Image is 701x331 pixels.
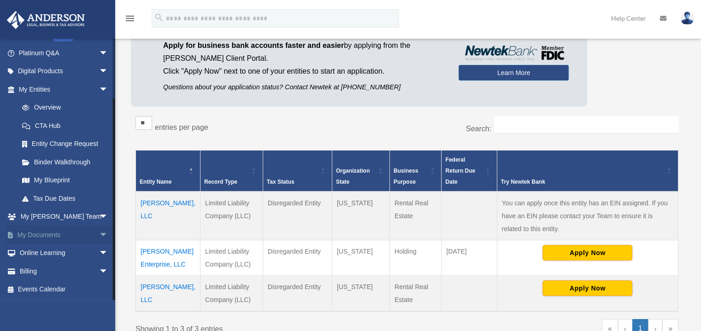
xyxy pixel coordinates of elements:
[136,240,200,275] td: [PERSON_NAME] Enterprise, LLC
[204,179,237,185] span: Record Type
[445,157,475,185] span: Federal Return Due Date
[4,11,88,29] img: Anderson Advisors Platinum Portal
[6,62,122,81] a: Digital Productsarrow_drop_down
[332,240,389,275] td: [US_STATE]
[336,168,370,185] span: Organization State
[466,125,491,133] label: Search:
[200,192,263,240] td: Limited Liability Company (LLC)
[394,168,418,185] span: Business Purpose
[442,240,497,275] td: [DATE]
[332,192,389,240] td: [US_STATE]
[13,116,118,135] a: CTA Hub
[13,135,118,153] a: Entity Change Request
[155,123,208,131] label: entries per page
[6,80,118,99] a: My Entitiesarrow_drop_down
[463,46,564,60] img: NewtekBankLogoSM.png
[263,150,332,192] th: Tax Status: Activate to sort
[501,176,664,187] div: Try Newtek Bank
[200,240,263,275] td: Limited Liability Company (LLC)
[542,245,632,261] button: Apply Now
[163,81,445,93] p: Questions about your application status? Contact Newtek at [PHONE_NUMBER]
[6,208,122,226] a: My [PERSON_NAME] Teamarrow_drop_down
[542,280,632,296] button: Apply Now
[389,150,442,192] th: Business Purpose: Activate to sort
[6,280,122,299] a: Events Calendar
[99,208,118,226] span: arrow_drop_down
[263,240,332,275] td: Disregarded Entity
[680,12,694,25] img: User Pic
[136,192,200,240] td: [PERSON_NAME], LLC
[99,262,118,281] span: arrow_drop_down
[163,39,445,65] p: by applying from the [PERSON_NAME] Client Portal.
[13,99,113,117] a: Overview
[99,80,118,99] span: arrow_drop_down
[263,275,332,311] td: Disregarded Entity
[332,150,389,192] th: Organization State: Activate to sort
[136,150,200,192] th: Entity Name: Activate to invert sorting
[154,12,164,23] i: search
[200,150,263,192] th: Record Type: Activate to sort
[389,275,442,311] td: Rental Real Estate
[6,226,122,244] a: My Documentsarrow_drop_down
[332,275,389,311] td: [US_STATE]
[99,226,118,244] span: arrow_drop_down
[6,262,122,280] a: Billingarrow_drop_down
[13,171,118,190] a: My Blueprint
[124,13,135,24] i: menu
[267,179,295,185] span: Tax Status
[99,62,118,81] span: arrow_drop_down
[6,44,122,62] a: Platinum Q&Aarrow_drop_down
[13,189,118,208] a: Tax Due Dates
[389,240,442,275] td: Holding
[497,150,678,192] th: Try Newtek Bank : Activate to sort
[6,244,122,262] a: Online Learningarrow_drop_down
[13,153,118,171] a: Binder Walkthrough
[99,244,118,263] span: arrow_drop_down
[442,150,497,192] th: Federal Return Due Date: Activate to sort
[497,192,678,240] td: You can apply once this entity has an EIN assigned. If you have an EIN please contact your Team t...
[163,65,445,78] p: Click "Apply Now" next to one of your entities to start an application.
[163,41,344,49] span: Apply for business bank accounts faster and easier
[136,275,200,311] td: [PERSON_NAME], LLC
[140,179,171,185] span: Entity Name
[124,16,135,24] a: menu
[263,192,332,240] td: Disregarded Entity
[459,65,569,81] a: Learn More
[200,275,263,311] td: Limited Liability Company (LLC)
[389,192,442,240] td: Rental Real Estate
[99,44,118,63] span: arrow_drop_down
